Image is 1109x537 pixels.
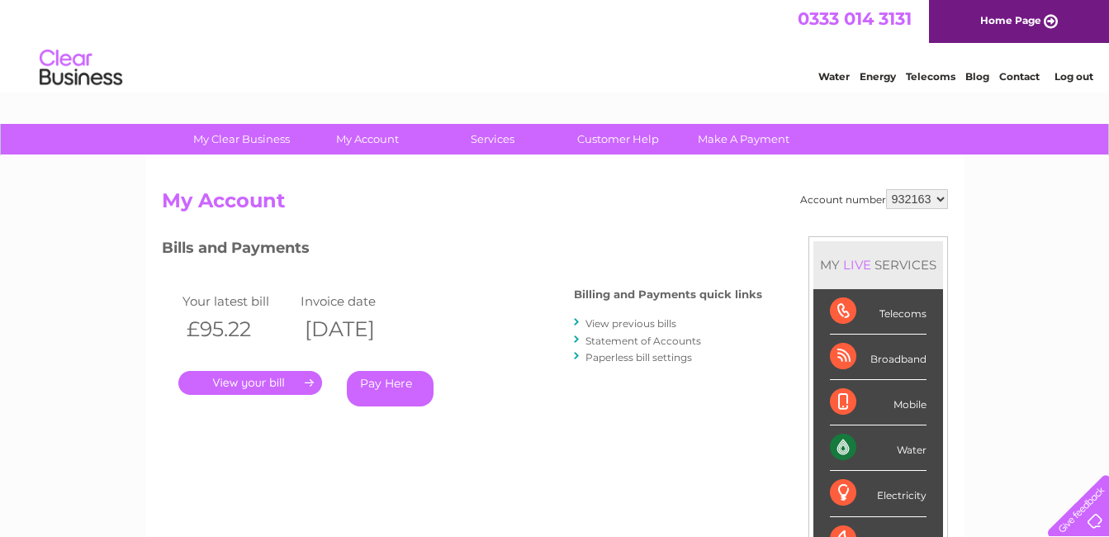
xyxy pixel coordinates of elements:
a: My Clear Business [173,124,310,154]
h2: My Account [162,189,948,221]
a: . [178,371,322,395]
a: Services [424,124,561,154]
td: Your latest bill [178,290,297,312]
a: Make A Payment [675,124,812,154]
a: Pay Here [347,371,434,406]
div: Broadband [830,335,927,380]
a: Contact [999,70,1040,83]
div: Telecoms [830,289,927,335]
a: Telecoms [906,70,955,83]
th: [DATE] [296,312,415,346]
a: Energy [860,70,896,83]
a: Log out [1054,70,1093,83]
div: Electricity [830,471,927,516]
div: Account number [800,189,948,209]
a: Statement of Accounts [585,335,701,347]
th: £95.22 [178,312,297,346]
a: 0333 014 3131 [798,8,912,29]
h4: Billing and Payments quick links [574,288,762,301]
div: MY SERVICES [813,241,943,288]
div: Clear Business is a trading name of Verastar Limited (registered in [GEOGRAPHIC_DATA] No. 3667643... [165,9,945,80]
a: Paperless bill settings [585,351,692,364]
div: Mobile [830,380,927,425]
td: Invoice date [296,290,415,312]
h3: Bills and Payments [162,236,762,265]
div: Water [830,425,927,471]
a: Water [818,70,850,83]
div: LIVE [840,257,874,273]
img: logo.png [39,43,123,93]
a: Customer Help [550,124,686,154]
a: Blog [965,70,989,83]
a: My Account [299,124,435,154]
a: View previous bills [585,317,676,330]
